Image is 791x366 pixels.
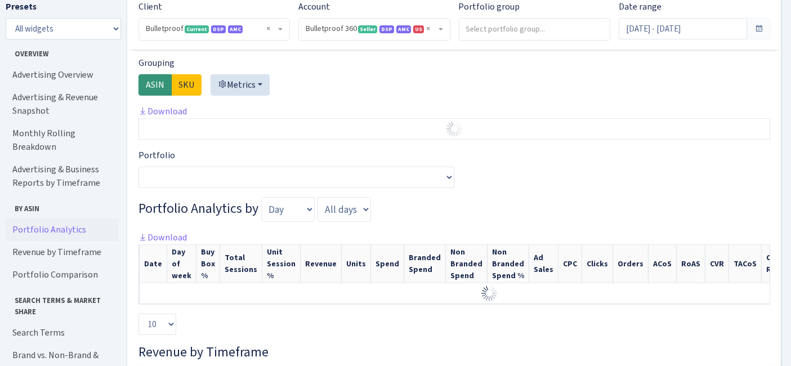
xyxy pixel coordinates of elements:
span: Bulletproof 360 <span class="badge badge-success">Seller</span><span class="badge badge-primary">... [306,23,436,34]
th: Unit Session % [262,245,301,283]
label: Portfolio [138,149,175,162]
a: Advertising & Revenue Snapshot [6,86,118,122]
img: Preloader [480,284,498,302]
label: Grouping [138,56,175,70]
a: Portfolio Analytics [6,218,118,241]
th: TACoS [729,245,762,283]
button: Metrics [211,74,270,96]
span: Overview [6,44,118,59]
th: RoAS [677,245,705,283]
th: CVR [705,245,729,283]
th: Buy Box % [196,245,220,283]
span: Remove all items [427,23,431,34]
th: Ad Sales [529,245,558,283]
th: Clicks [582,245,613,283]
th: Orders [613,245,649,283]
span: US [413,25,424,33]
a: Advertising Overview [6,64,118,86]
span: DSP [379,25,394,33]
a: Portfolio Comparison [6,264,118,286]
span: Seller [358,25,377,33]
span: Current [185,25,209,33]
span: AMC [228,25,243,33]
a: Search Terms [6,322,118,344]
span: Bulletproof 360 <span class="badge badge-success">Seller</span><span class="badge badge-primary">... [299,19,449,40]
th: Revenue [301,245,342,283]
a: Download [138,231,187,243]
label: ASIN [138,74,172,96]
a: Advertising & Business Reports by Timeframe [6,158,118,194]
th: Total Sessions [220,245,262,283]
a: Monthly Rolling Breakdown [6,122,118,158]
th: Non Branded Spend [446,245,488,283]
img: Preloader [445,120,463,138]
th: Units [342,245,371,283]
h3: Widget #19 [138,344,770,360]
th: Branded Spend [404,245,446,283]
label: SKU [171,74,202,96]
span: DSP [211,25,226,33]
input: Select portfolio group... [459,19,610,39]
a: Revenue by Timeframe [6,241,118,264]
th: Day of week [167,245,196,283]
span: AMC [396,25,411,33]
th: Date [140,245,167,283]
span: Bulletproof <span class="badge badge-success">Current</span><span class="badge badge-primary">DSP... [146,23,276,34]
th: Non Branded Spend % [488,245,529,283]
span: Bulletproof <span class="badge badge-success">Current</span><span class="badge badge-primary">DSP... [139,19,289,40]
a: Download [138,105,187,117]
span: Remove all items [266,23,270,34]
span: Portfolio Analytics by [138,199,258,217]
th: ACoS [649,245,677,283]
th: CPC [558,245,582,283]
th: Spend [371,245,404,283]
span: Search Terms & Market Share [6,291,118,316]
span: By ASIN [6,199,118,214]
